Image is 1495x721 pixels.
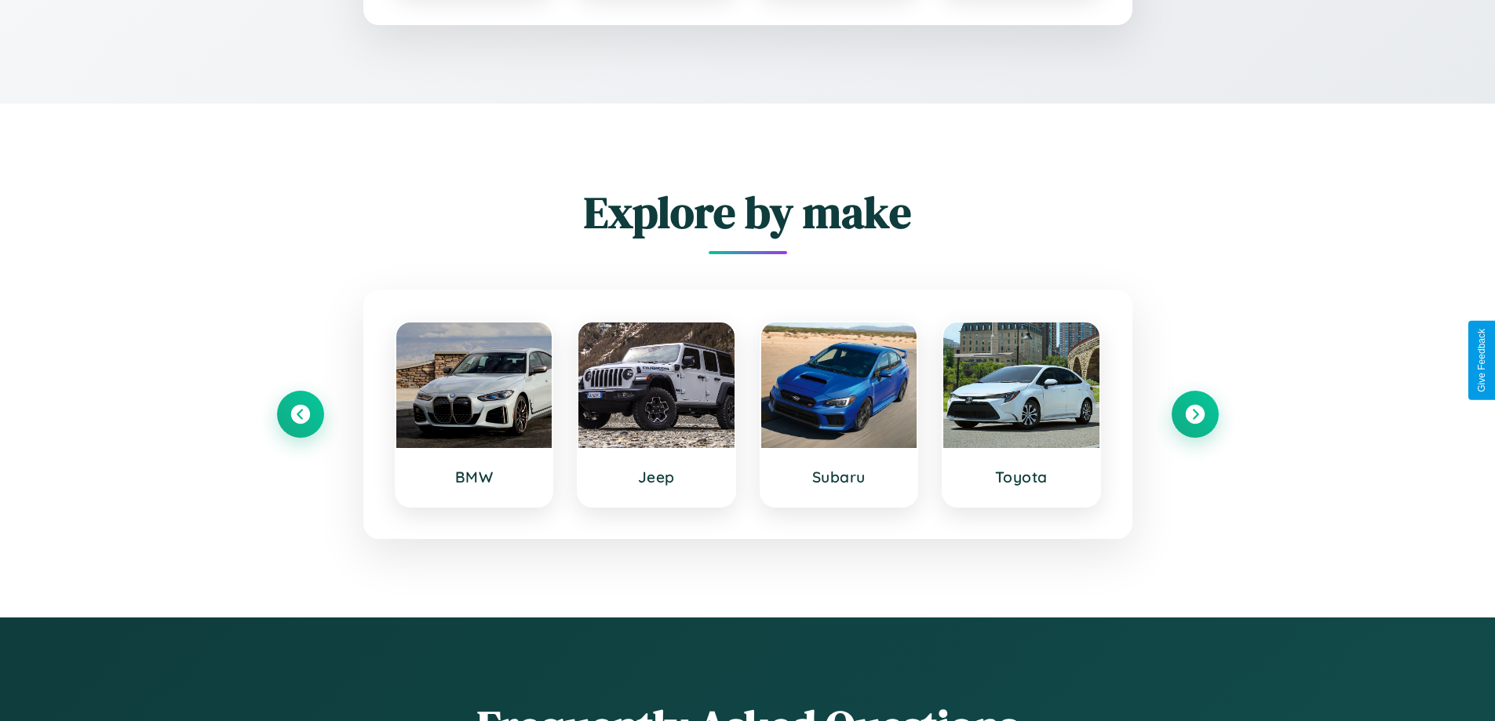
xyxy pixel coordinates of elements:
[1476,329,1487,392] div: Give Feedback
[959,468,1084,486] h3: Toyota
[277,182,1219,242] h2: Explore by make
[412,468,537,486] h3: BMW
[594,468,719,486] h3: Jeep
[777,468,902,486] h3: Subaru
